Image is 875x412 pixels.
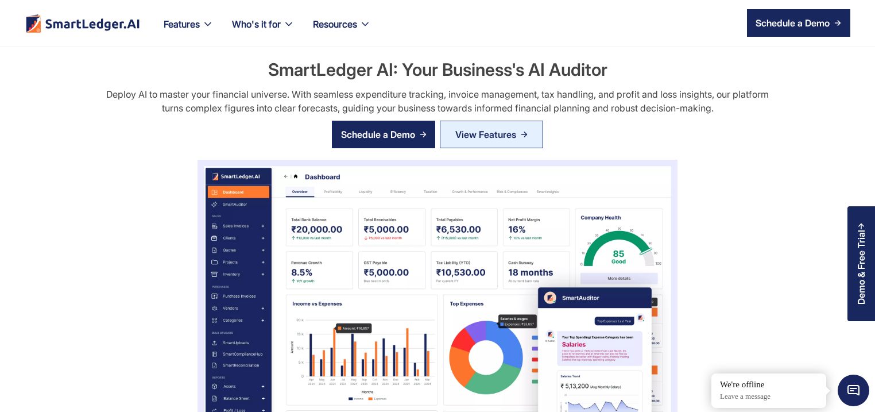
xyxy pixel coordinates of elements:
div: Resources [313,16,357,32]
div: Schedule a Demo [341,128,415,141]
img: footer logo [25,14,141,33]
div: Features [154,16,223,46]
img: arrow right icon [420,131,427,138]
a: home [25,14,141,33]
p: Leave a message [720,392,818,402]
h2: SmartLedger AI: Your Business's AI Auditor [268,57,607,82]
img: Arrow Right Blue [521,131,528,138]
div: Deploy AI to master your financial universe. With seamless expenditure tracking, invoice manageme... [98,87,777,115]
div: View Features [455,125,516,144]
div: We're offline [720,379,818,391]
a: View Features [440,121,543,148]
div: Who's it for [223,16,304,46]
div: Demo & Free Trial [856,230,866,305]
div: Resources [304,16,380,46]
div: Features [164,16,200,32]
img: arrow right icon [834,20,841,26]
div: Schedule a Demo [756,16,830,30]
a: Schedule a Demo [747,9,850,37]
span: Chat Widget [838,375,869,406]
div: Who's it for [232,16,281,32]
a: Schedule a Demo [332,121,435,148]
